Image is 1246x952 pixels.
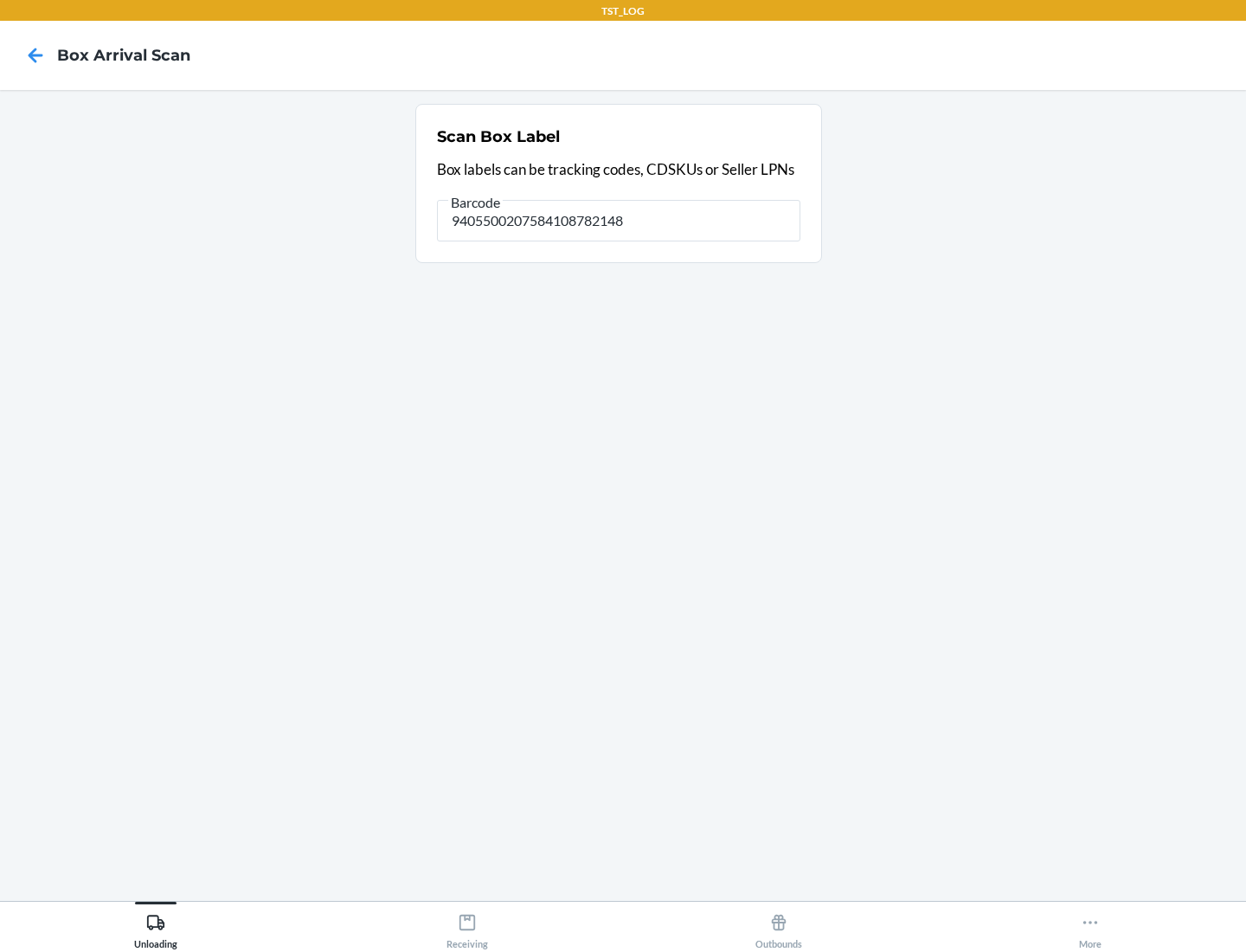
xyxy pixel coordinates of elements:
[437,158,800,181] p: Box labels can be tracking codes, CDSKUs or Seller LPNs
[623,902,934,949] button: Outbounds
[934,902,1246,949] button: More
[1079,906,1101,949] div: More
[311,902,623,949] button: Receiving
[57,44,190,67] h4: Box Arrival Scan
[601,3,645,19] p: TST_LOG
[437,200,800,241] input: Barcode
[446,906,488,949] div: Receiving
[755,906,802,949] div: Outbounds
[134,906,177,949] div: Unloading
[437,125,560,148] h2: Scan Box Label
[448,194,503,211] span: Barcode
